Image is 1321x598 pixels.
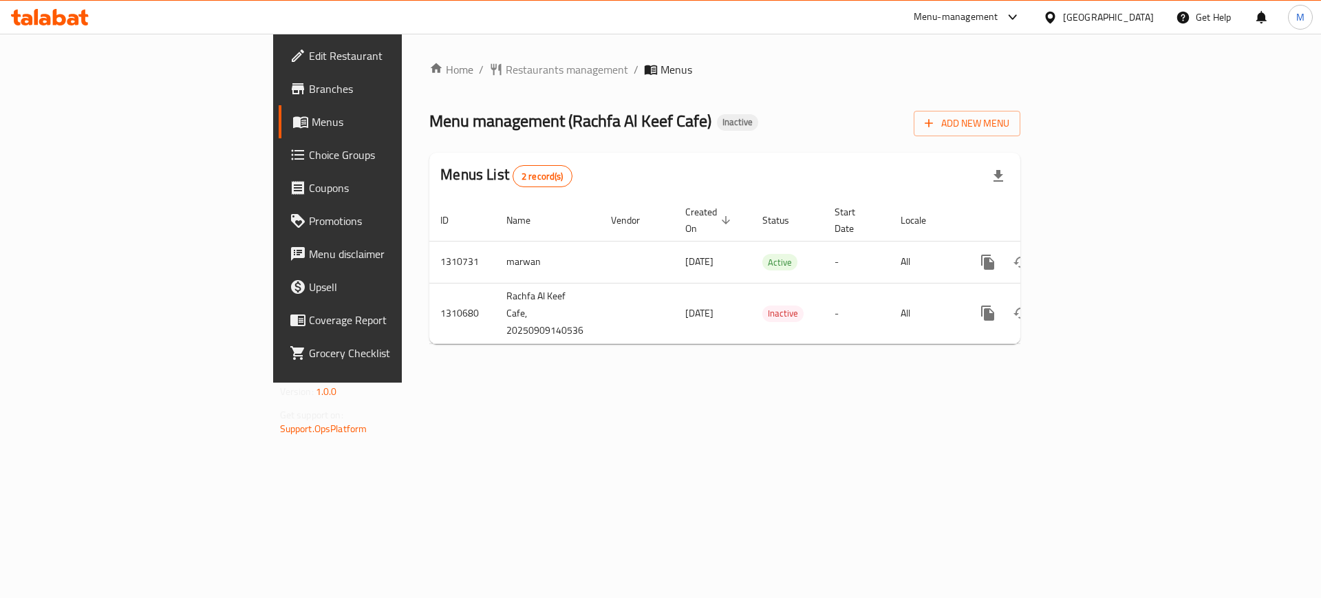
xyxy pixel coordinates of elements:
[762,306,804,322] div: Inactive
[495,241,600,283] td: marwan
[280,420,367,438] a: Support.OpsPlatform
[824,283,890,343] td: -
[309,279,483,295] span: Upsell
[1296,10,1304,25] span: M
[971,297,1005,330] button: more
[506,61,628,78] span: Restaurants management
[440,212,466,228] span: ID
[489,61,628,78] a: Restaurants management
[611,212,658,228] span: Vendor
[824,241,890,283] td: -
[660,61,692,78] span: Menus
[309,147,483,163] span: Choice Groups
[309,47,483,64] span: Edit Restaurant
[316,383,337,401] span: 1.0.0
[309,312,483,328] span: Coverage Report
[279,39,494,72] a: Edit Restaurant
[309,246,483,262] span: Menu disclaimer
[279,204,494,237] a: Promotions
[440,164,572,187] h2: Menus List
[513,165,572,187] div: Total records count
[279,72,494,105] a: Branches
[513,170,572,183] span: 2 record(s)
[280,406,343,424] span: Get support on:
[685,253,713,270] span: [DATE]
[914,9,998,25] div: Menu-management
[762,255,797,270] span: Active
[914,111,1020,136] button: Add New Menu
[429,105,711,136] span: Menu management ( Rachfa Al Keef Cafe )
[1005,297,1038,330] button: Change Status
[506,212,548,228] span: Name
[685,304,713,322] span: [DATE]
[634,61,638,78] li: /
[279,237,494,270] a: Menu disclaimer
[279,105,494,138] a: Menus
[279,138,494,171] a: Choice Groups
[890,241,960,283] td: All
[717,116,758,128] span: Inactive
[309,81,483,97] span: Branches
[1005,246,1038,279] button: Change Status
[762,212,807,228] span: Status
[280,383,314,401] span: Version:
[309,180,483,196] span: Coupons
[982,160,1015,193] div: Export file
[312,114,483,130] span: Menus
[279,270,494,303] a: Upsell
[717,114,758,131] div: Inactive
[279,303,494,337] a: Coverage Report
[971,246,1005,279] button: more
[279,171,494,204] a: Coupons
[279,337,494,370] a: Grocery Checklist
[429,61,1020,78] nav: breadcrumb
[429,200,1115,344] table: enhanced table
[309,213,483,229] span: Promotions
[901,212,944,228] span: Locale
[762,306,804,321] span: Inactive
[1063,10,1154,25] div: [GEOGRAPHIC_DATA]
[960,200,1115,242] th: Actions
[890,283,960,343] td: All
[685,204,735,237] span: Created On
[495,283,600,343] td: Rachfa Al Keef Cafe, 20250909140536
[925,115,1009,132] span: Add New Menu
[309,345,483,361] span: Grocery Checklist
[762,254,797,270] div: Active
[835,204,873,237] span: Start Date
